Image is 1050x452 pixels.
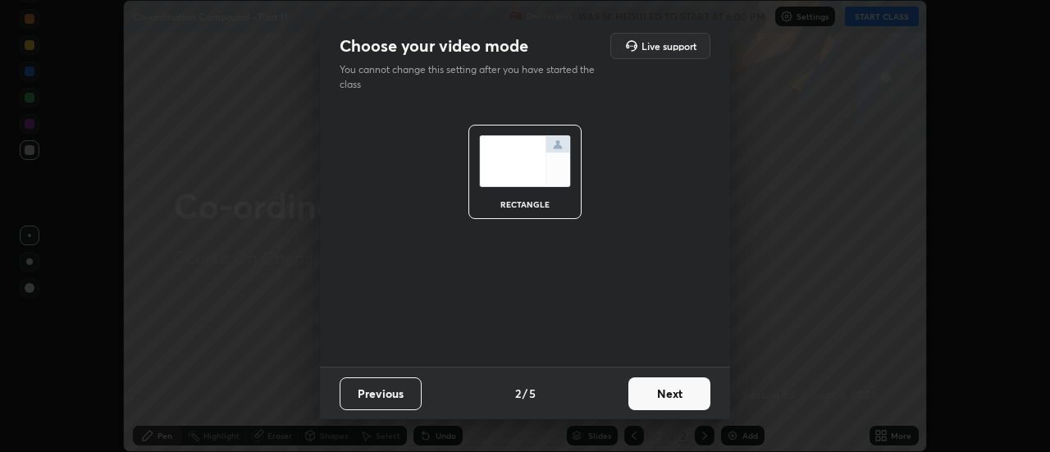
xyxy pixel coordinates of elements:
button: Next [628,377,710,410]
h2: Choose your video mode [340,35,528,57]
img: normalScreenIcon.ae25ed63.svg [479,135,571,187]
h4: 2 [515,385,521,402]
h4: / [523,385,527,402]
p: You cannot change this setting after you have started the class [340,62,605,92]
h5: Live support [641,41,696,51]
h4: 5 [529,385,536,402]
div: rectangle [492,200,558,208]
button: Previous [340,377,422,410]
